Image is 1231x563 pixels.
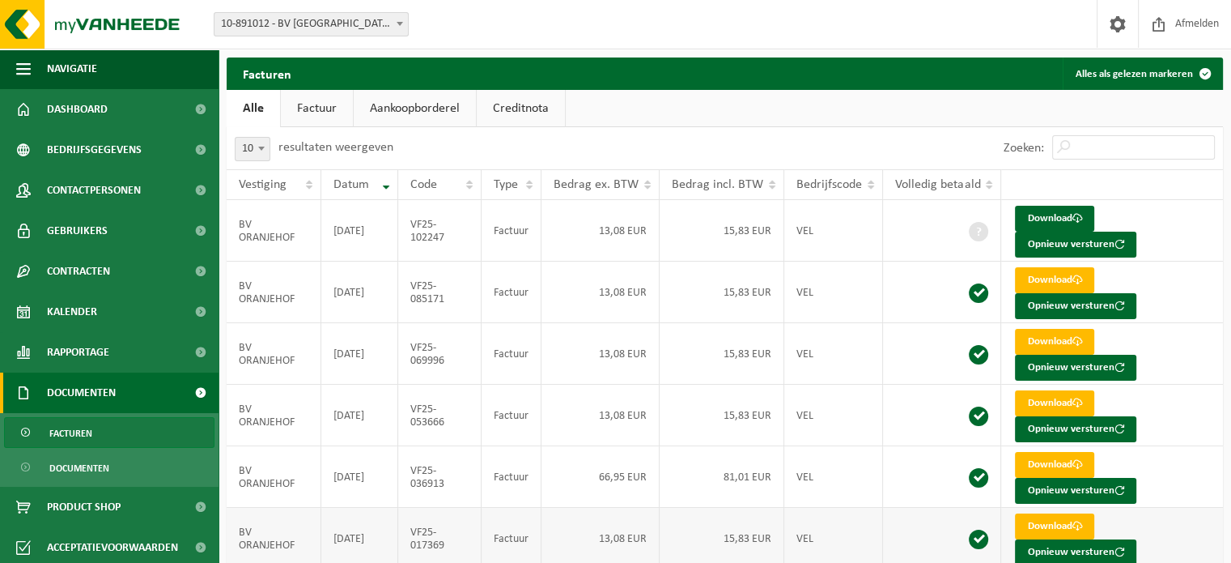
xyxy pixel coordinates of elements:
a: Download [1015,267,1094,293]
td: Factuur [482,323,541,385]
td: VF25-036913 [398,446,482,508]
label: resultaten weergeven [278,141,393,154]
td: VF25-102247 [398,200,482,262]
span: 10-891012 - BV ORANJEHOF - ZULTE [214,12,409,36]
a: Factuur [281,90,353,127]
a: Documenten [4,452,214,483]
a: Download [1015,390,1094,416]
a: Creditnota [477,90,565,127]
span: Volledig betaald [895,178,980,191]
td: [DATE] [321,385,398,446]
label: Zoeken: [1004,142,1044,155]
td: Factuur [482,446,541,508]
span: Product Shop [47,487,121,527]
td: BV ORANJEHOF [227,262,321,323]
span: Bedrag incl. BTW [672,178,763,191]
td: 81,01 EUR [660,446,784,508]
span: Rapportage [47,332,109,373]
span: Type [494,178,518,191]
span: Code [410,178,437,191]
span: Documenten [49,453,109,484]
td: VF25-069996 [398,323,482,385]
span: Navigatie [47,49,97,89]
span: Facturen [49,418,92,449]
button: Opnieuw versturen [1015,355,1136,381]
td: [DATE] [321,262,398,323]
h2: Facturen [227,58,308,89]
span: Bedrijfscode [796,178,862,191]
span: Documenten [47,373,116,413]
span: 10 [236,138,270,160]
td: 15,83 EUR [660,200,784,262]
td: Factuur [482,262,541,323]
span: Contactpersonen [47,170,141,211]
td: 15,83 EUR [660,323,784,385]
td: VEL [784,262,883,323]
td: Factuur [482,385,541,446]
a: Alle [227,90,280,127]
td: VEL [784,323,883,385]
td: [DATE] [321,200,398,262]
button: Alles als gelezen markeren [1063,58,1221,90]
span: 10 [235,137,270,161]
span: Contracten [47,251,110,292]
a: Download [1015,514,1094,540]
td: BV ORANJEHOF [227,385,321,446]
span: Bedrijfsgegevens [47,130,142,170]
button: Opnieuw versturen [1015,416,1136,442]
td: BV ORANJEHOF [227,323,321,385]
span: Kalender [47,292,97,332]
span: Vestiging [239,178,287,191]
td: [DATE] [321,323,398,385]
td: BV ORANJEHOF [227,446,321,508]
span: Datum [333,178,369,191]
td: 13,08 EUR [541,262,660,323]
button: Opnieuw versturen [1015,478,1136,504]
a: Aankoopborderel [354,90,476,127]
td: VEL [784,385,883,446]
button: Opnieuw versturen [1015,232,1136,258]
td: 13,08 EUR [541,323,660,385]
td: VEL [784,200,883,262]
td: Factuur [482,200,541,262]
td: VF25-053666 [398,385,482,446]
td: VF25-085171 [398,262,482,323]
td: 66,95 EUR [541,446,660,508]
td: 15,83 EUR [660,262,784,323]
button: Opnieuw versturen [1015,293,1136,319]
td: 15,83 EUR [660,385,784,446]
span: 10-891012 - BV ORANJEHOF - ZULTE [214,13,408,36]
span: Dashboard [47,89,108,130]
a: Download [1015,452,1094,478]
td: 13,08 EUR [541,385,660,446]
td: [DATE] [321,446,398,508]
span: Bedrag ex. BTW [554,178,639,191]
a: Download [1015,206,1094,232]
a: Download [1015,329,1094,355]
td: BV ORANJEHOF [227,200,321,262]
td: 13,08 EUR [541,200,660,262]
span: Gebruikers [47,211,108,251]
td: VEL [784,446,883,508]
a: Facturen [4,417,214,448]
